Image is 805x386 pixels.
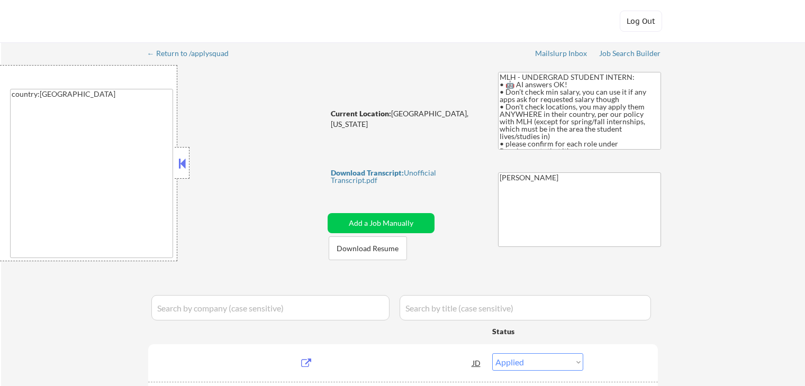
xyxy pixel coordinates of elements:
a: Job Search Builder [599,49,661,60]
div: Unofficial Transcript.pdf [331,169,478,184]
a: Download Transcript:Unofficial Transcript.pdf [331,169,478,184]
input: Search by title (case sensitive) [400,295,651,320]
div: ← Return to /applysquad [147,50,239,57]
div: JD [472,353,482,372]
input: Search by company (case sensitive) [151,295,390,320]
strong: Current Location: [331,109,391,118]
a: ← Return to /applysquad [147,49,239,60]
button: Download Resume [329,236,407,260]
div: Mailslurp Inbox [535,50,588,57]
a: Mailslurp Inbox [535,49,588,60]
div: Job Search Builder [599,50,661,57]
button: Add a Job Manually [328,213,435,233]
button: Log Out [620,11,662,32]
strong: Download Transcript: [331,168,404,177]
div: Status [492,321,583,341]
div: [GEOGRAPHIC_DATA], [US_STATE] [331,108,481,129]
